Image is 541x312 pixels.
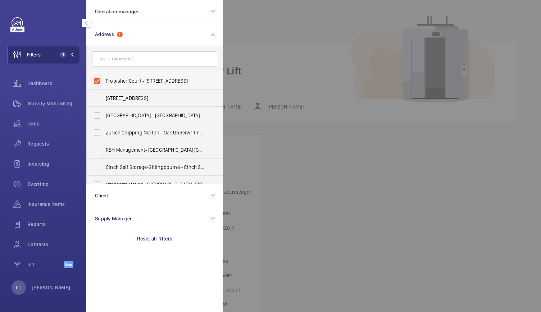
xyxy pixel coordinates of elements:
button: Filters1 [7,46,79,63]
span: Requests [27,140,79,147]
span: Overtime [27,180,79,188]
span: Activity Monitoring [27,100,79,107]
p: [PERSON_NAME] [32,284,71,291]
span: Units [27,120,79,127]
span: Contacts [27,241,79,248]
span: Dashboard [27,80,79,87]
span: Invoicing [27,160,79,168]
p: LC [16,284,21,291]
span: Reports [27,221,79,228]
span: Beta [64,261,73,268]
span: Filters [27,51,41,58]
span: IoT [27,261,64,268]
span: Insurance items [27,201,79,208]
span: 1 [60,52,66,58]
